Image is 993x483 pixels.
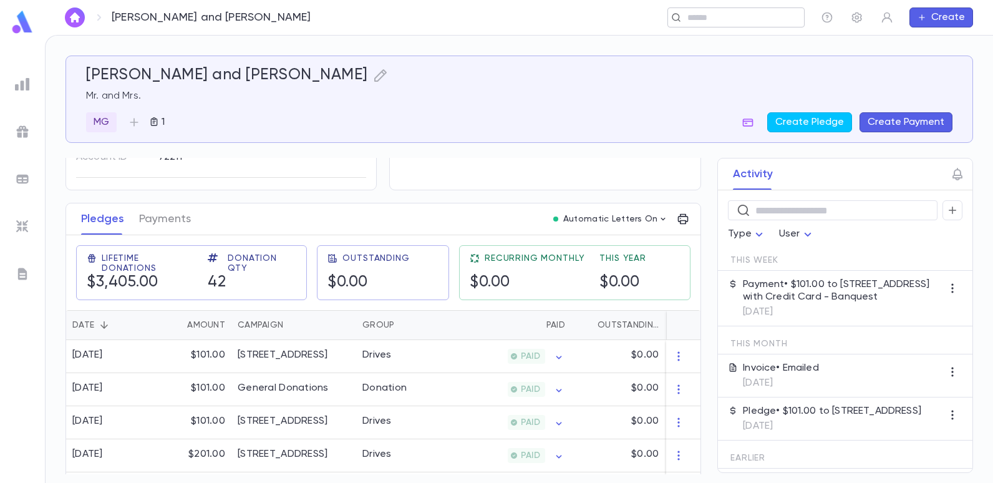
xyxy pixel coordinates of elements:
div: [DATE] [72,349,103,361]
p: $0.00 [631,415,659,427]
div: Paid [450,310,571,340]
p: [PERSON_NAME] and [PERSON_NAME] [112,11,311,24]
h5: $3,405.00 [87,273,158,292]
span: PAID [516,384,545,394]
img: campaigns_grey.99e729a5f7ee94e3726e6486bddda8f1.svg [15,124,30,139]
div: 1 [665,439,740,472]
h5: $0.00 [470,273,510,292]
span: Type [728,229,752,239]
div: Donation [362,382,407,394]
div: [DATE] [72,448,103,461]
div: General Donations [238,382,329,394]
img: imports_grey.530a8a0e642e233f2baf0ef88e8c9fcb.svg [15,219,30,234]
p: Payment • $101.00 to [STREET_ADDRESS] with Credit Card - Banquest [743,278,942,303]
p: $0.00 [631,448,659,461]
h5: $0.00 [327,273,368,292]
button: Activity [733,159,773,190]
img: logo [10,10,35,34]
div: Type [728,222,767,246]
button: Sort [167,315,187,335]
div: Date [66,310,150,340]
button: Sort [394,315,414,335]
p: Pledge • $101.00 to [STREET_ADDRESS] [743,405,921,417]
img: home_white.a664292cf8c1dea59945f0da9f25487c.svg [67,12,82,22]
span: Lifetime Donations [102,253,193,273]
span: PAID [516,451,545,461]
div: Drives [362,415,392,427]
div: [DATE] [72,382,103,394]
span: Outstanding [342,253,409,263]
p: Invoice • Emailed [743,362,819,374]
div: Outstanding [571,310,665,340]
button: Create Pledge [767,112,852,132]
button: Create [909,7,973,27]
div: $201.00 [150,439,231,472]
button: Payments [139,203,191,235]
h5: $0.00 [599,273,640,292]
div: Drives [362,448,392,461]
span: This Year [599,253,646,263]
div: Group [356,310,450,340]
button: Sort [283,315,303,335]
div: 2025-26 Summer Drive [238,349,327,361]
h5: [PERSON_NAME] and [PERSON_NAME] [86,66,368,85]
div: Amount [187,310,225,340]
div: Campaign [238,310,283,340]
h5: 42 [208,273,226,292]
p: Mr. and Mrs. [86,90,952,102]
button: 1 [144,112,170,132]
p: $0.00 [631,382,659,394]
button: Sort [526,315,546,335]
div: User [779,222,815,246]
span: Earlier [730,453,765,463]
img: batches_grey.339ca447c9d9533ef1741baa751efc33.svg [15,172,30,187]
p: $0.00 [631,349,659,361]
p: [DATE] [743,377,819,389]
img: reports_grey.c525e4749d1bce6a11f5fe2a8de1b229.svg [15,77,30,92]
div: Date [72,310,94,340]
div: [DATE] [72,415,103,427]
div: MG [86,112,117,132]
div: $101.00 [150,373,231,406]
div: 1 [665,406,740,439]
div: Paid [546,310,565,340]
span: Donation Qty [228,253,296,273]
div: 2023-24 Summer Drive [238,448,327,461]
span: User [779,229,800,239]
div: Drives [362,349,392,361]
button: Automatic Letters On [548,210,673,228]
div: 1 [665,340,740,373]
span: This Month [730,339,787,349]
button: Pledges [81,203,124,235]
p: Old Account ID [76,188,148,208]
button: Sort [94,315,114,335]
div: 1 [665,373,740,406]
p: 1 [159,116,165,129]
img: letters_grey.7941b92b52307dd3b8a917253454ce1c.svg [15,266,30,281]
p: Automatic Letters On [563,214,658,224]
span: Recurring Monthly [485,253,584,263]
span: This Week [730,255,778,265]
span: PAID [516,417,545,427]
div: Outstanding [598,310,659,340]
p: [DATE] [743,420,921,432]
span: PAID [516,351,545,361]
div: $101.00 [150,406,231,439]
div: Installments [665,310,740,340]
p: [DATE] [743,306,942,318]
div: 2024-25 Summer Drive [238,415,327,427]
div: Campaign [231,310,356,340]
div: Amount [150,310,231,340]
p: MG [94,116,109,129]
button: Sort [578,315,598,335]
div: Group [362,310,394,340]
button: Create Payment [860,112,952,132]
div: $101.00 [150,340,231,373]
